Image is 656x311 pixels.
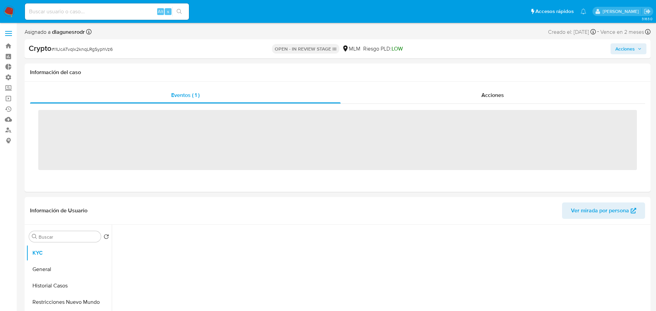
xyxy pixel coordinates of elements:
[611,43,646,54] button: Acciones
[25,28,85,36] span: Asignado a
[32,234,37,239] button: Buscar
[363,45,403,53] span: Riesgo PLD:
[52,46,113,53] span: # l1UcATvqIx2knqLRgSyphVz6
[548,27,596,37] div: Creado el: [DATE]
[30,207,87,214] h1: Información de Usuario
[26,294,112,310] button: Restricciones Nuevo Mundo
[172,7,186,16] button: search-icon
[481,91,504,99] span: Acciones
[644,8,651,15] a: Salir
[39,234,98,240] input: Buscar
[26,261,112,278] button: General
[158,8,163,15] span: Alt
[51,28,85,36] b: dlagunesrodr
[272,44,339,54] p: OPEN - IN REVIEW STAGE III
[167,8,169,15] span: s
[603,8,641,15] p: nicolas.tyrkiel@mercadolibre.com
[600,28,644,36] span: Vence en 2 meses
[571,202,629,219] span: Ver mirada por persona
[342,45,360,53] div: MLM
[171,91,200,99] span: Eventos ( 1 )
[615,43,635,54] span: Acciones
[26,245,112,261] button: KYC
[25,7,189,16] input: Buscar usuario o caso...
[38,110,637,170] span: ‌
[104,234,109,241] button: Volver al orden por defecto
[562,202,645,219] button: Ver mirada por persona
[535,8,574,15] span: Accesos rápidos
[392,45,403,53] span: LOW
[26,278,112,294] button: Historial Casos
[30,69,645,76] h1: Información del caso
[597,27,599,37] span: -
[580,9,586,14] a: Notificaciones
[29,43,52,54] b: Crypto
